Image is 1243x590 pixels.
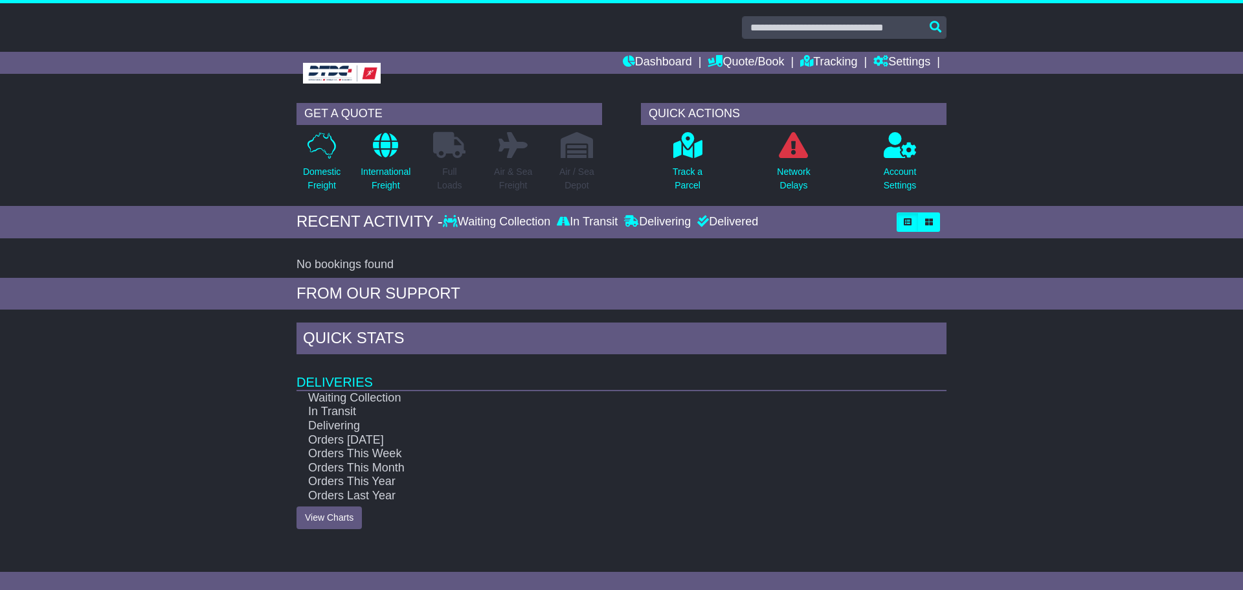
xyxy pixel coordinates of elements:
[673,165,702,192] p: Track a Parcel
[297,258,946,272] div: No bookings found
[433,165,465,192] p: Full Loads
[443,215,554,229] div: Waiting Collection
[694,215,758,229] div: Delivered
[883,131,917,199] a: AccountSettings
[297,357,946,391] td: Deliveries
[672,131,703,199] a: Track aParcel
[297,323,946,357] div: Quick Stats
[800,52,857,74] a: Tracking
[708,52,784,74] a: Quote/Book
[776,131,811,199] a: NetworkDelays
[297,419,883,433] td: Delivering
[297,506,362,529] a: View Charts
[494,165,532,192] p: Air & Sea Freight
[297,461,883,475] td: Orders This Month
[360,131,411,199] a: InternationalFreight
[777,165,810,192] p: Network Delays
[297,475,883,489] td: Orders This Year
[621,215,694,229] div: Delivering
[884,165,917,192] p: Account Settings
[623,52,692,74] a: Dashboard
[297,284,946,303] div: FROM OUR SUPPORT
[297,391,883,405] td: Waiting Collection
[297,103,602,125] div: GET A QUOTE
[297,405,883,419] td: In Transit
[554,215,621,229] div: In Transit
[361,165,410,192] p: International Freight
[297,212,443,231] div: RECENT ACTIVITY -
[559,165,594,192] p: Air / Sea Depot
[297,489,883,503] td: Orders Last Year
[873,52,930,74] a: Settings
[297,447,883,461] td: Orders This Week
[297,433,883,448] td: Orders [DATE]
[302,131,341,199] a: DomesticFreight
[641,103,946,125] div: QUICK ACTIONS
[303,165,341,192] p: Domestic Freight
